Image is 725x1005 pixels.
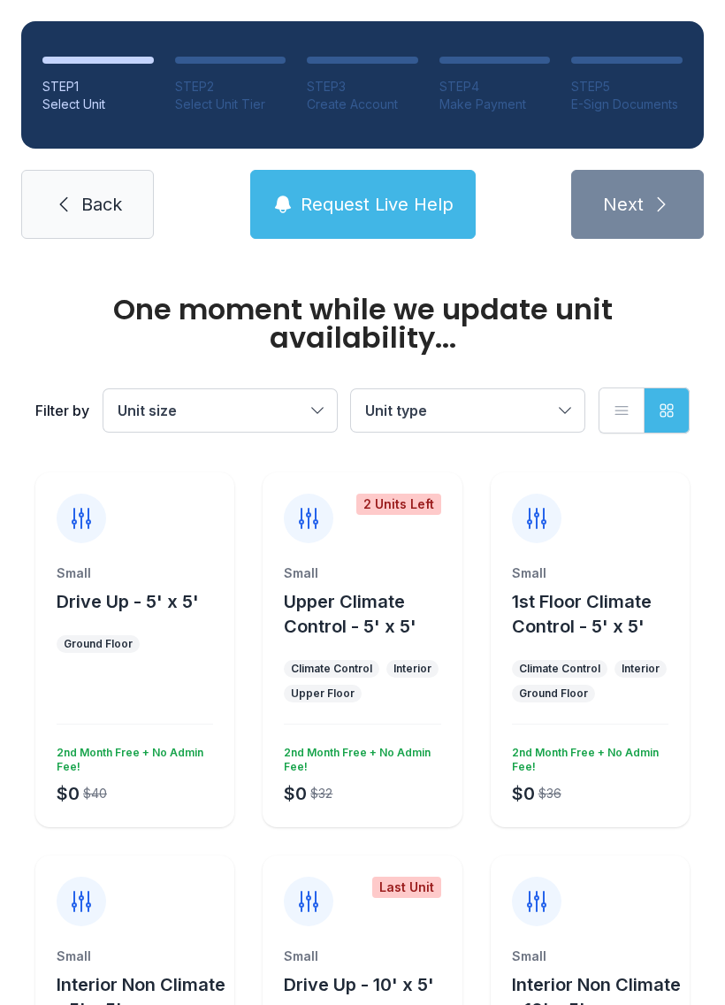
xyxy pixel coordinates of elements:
div: Select Unit Tier [175,96,286,113]
div: Interior [393,662,431,676]
span: Upper Climate Control - 5' x 5' [284,591,416,637]
div: Create Account [307,96,418,113]
div: 2nd Month Free + No Admin Fee! [505,739,668,774]
div: $36 [538,785,561,802]
div: Select Unit [42,96,154,113]
span: Next [603,192,644,217]
div: 2nd Month Free + No Admin Fee! [277,739,440,774]
button: Drive Up - 5' x 5' [57,589,199,614]
div: $0 [284,781,307,806]
div: STEP 5 [571,78,683,96]
div: Interior [622,662,660,676]
div: $32 [310,785,332,802]
div: STEP 4 [439,78,551,96]
button: Upper Climate Control - 5' x 5' [284,589,454,639]
span: Drive Up - 10' x 5' [284,974,434,995]
div: $0 [512,781,535,806]
span: Request Live Help [301,192,454,217]
div: Small [512,564,668,582]
div: One moment while we update unit availability... [35,295,690,352]
div: Climate Control [519,662,600,676]
div: E-Sign Documents [571,96,683,113]
div: Small [57,947,213,965]
div: STEP 1 [42,78,154,96]
div: $0 [57,781,80,806]
div: STEP 2 [175,78,286,96]
span: Unit type [365,402,427,419]
span: 1st Floor Climate Control - 5' x 5' [512,591,652,637]
div: Last Unit [372,877,441,898]
span: Drive Up - 5' x 5' [57,591,199,612]
div: Small [284,947,440,965]
span: Back [81,192,122,217]
div: Small [284,564,440,582]
div: Climate Control [291,662,372,676]
button: Unit type [351,389,584,432]
div: Small [57,564,213,582]
div: Filter by [35,400,89,421]
div: 2 Units Left [356,494,441,515]
div: Ground Floor [519,687,588,701]
div: STEP 3 [307,78,418,96]
div: Small [512,947,668,965]
button: 1st Floor Climate Control - 5' x 5' [512,589,683,639]
div: Ground Floor [64,637,133,651]
button: Unit size [103,389,337,432]
div: $40 [83,785,107,802]
div: Make Payment [439,96,551,113]
button: Drive Up - 10' x 5' [284,972,434,997]
span: Unit size [118,402,177,419]
div: Upper Floor [291,687,355,701]
div: 2nd Month Free + No Admin Fee! [50,739,213,774]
